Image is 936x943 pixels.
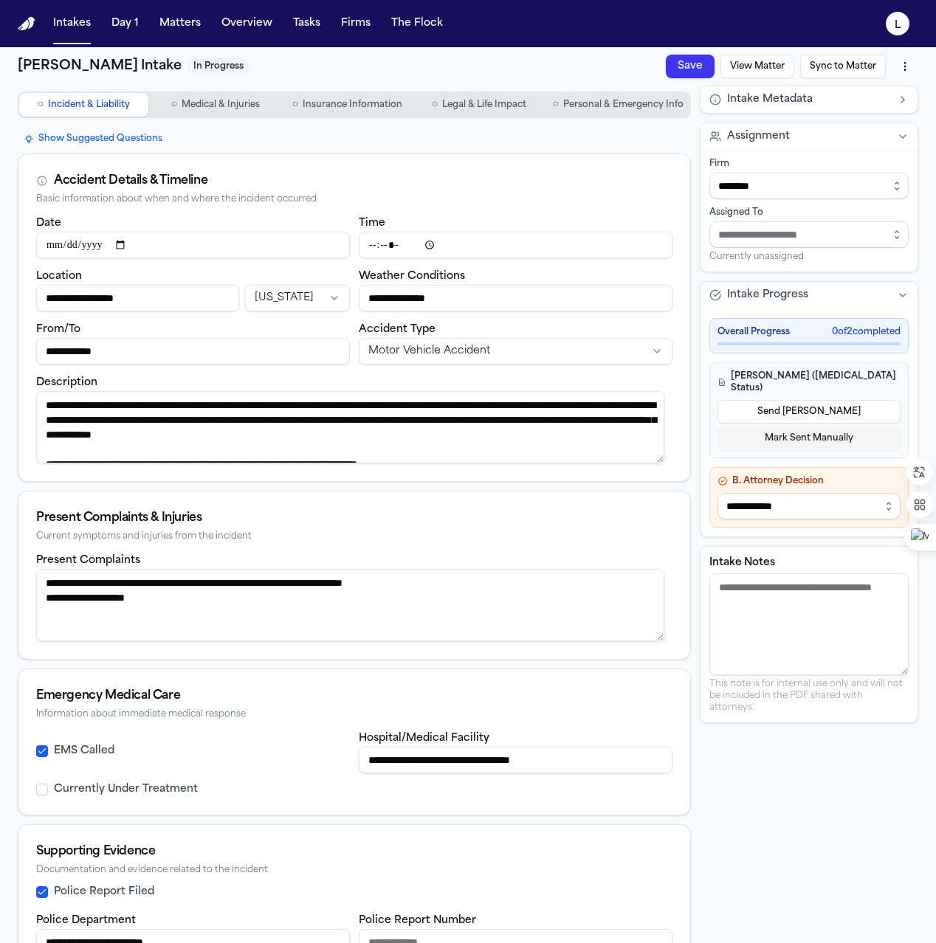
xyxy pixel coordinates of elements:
[709,251,804,263] span: Currently unassigned
[54,744,114,759] label: EMS Called
[54,885,154,899] label: Police Report Filed
[106,10,145,37] button: Day 1
[385,10,449,37] button: The Flock
[359,915,476,926] label: Police Report Number
[701,86,918,113] button: Intake Metadata
[800,55,886,78] button: Sync to Matter
[709,173,909,199] input: Select firm
[432,97,438,112] span: ○
[892,53,918,80] button: More actions
[36,218,61,229] label: Date
[47,10,97,37] button: Intakes
[182,99,260,111] span: Medical & Injuries
[38,97,44,112] span: ○
[335,10,376,37] button: Firms
[36,194,672,205] div: Basic information about when and where the incident occurred
[36,338,350,365] input: From/To destination
[36,865,672,876] div: Documentation and evidence related to the incident
[666,55,715,78] button: Save
[48,99,130,111] span: Incident & Liability
[547,93,689,117] button: Go to Personal & Emergency Info
[718,475,901,487] h4: B. Attorney Decision
[727,92,813,107] span: Intake Metadata
[36,531,672,542] div: Current symptoms and injuries from the incident
[442,99,526,111] span: Legal & Life Impact
[54,782,198,797] label: Currently Under Treatment
[36,843,672,860] div: Supporting Evidence
[18,130,168,148] button: Show Suggested Questions
[18,17,35,31] a: Home
[709,207,909,218] div: Assigned To
[303,99,402,111] span: Insurance Information
[36,377,97,388] label: Description
[287,10,326,37] button: Tasks
[36,324,80,335] label: From/To
[36,569,664,641] textarea: Present complaints
[563,99,684,111] span: Personal & Emergency Info
[359,285,672,311] input: Weather conditions
[709,221,909,248] input: Assign to staff member
[709,556,909,570] label: Intake Notes
[187,58,250,75] span: In Progress
[415,93,544,117] button: Go to Legal & Life Impact
[245,285,350,311] button: Incident state
[18,17,35,31] img: Finch Logo
[359,218,385,229] label: Time
[19,93,148,117] button: Go to Incident & Liability
[727,129,790,144] span: Assignment
[359,324,436,335] label: Accident Type
[718,326,790,338] span: Overall Progress
[709,678,909,714] p: This note is for internal use only and will not be included in the PDF shared with attorneys.
[36,687,672,705] div: Emergency Medical Care
[292,97,298,112] span: ○
[171,97,177,112] span: ○
[832,326,901,338] span: 0 of 2 completed
[359,232,672,258] input: Incident time
[151,93,281,117] button: Go to Medical & Injuries
[709,573,909,675] textarea: Intake notes
[18,56,182,77] h1: [PERSON_NAME] Intake
[359,733,489,744] label: Hospital/Medical Facility
[36,555,140,566] label: Present Complaints
[36,271,82,282] label: Location
[36,709,672,720] div: Information about immediate medical response
[718,370,901,394] h4: [PERSON_NAME] ([MEDICAL_DATA] Status)
[718,426,901,450] button: Mark Sent Manually
[216,10,278,37] button: Overview
[154,10,207,37] button: Matters
[36,391,664,463] textarea: Incident description
[727,288,808,303] span: Intake Progress
[701,282,918,308] button: Intake Progress
[54,172,207,190] div: Accident Details & Timeline
[553,97,559,112] span: ○
[709,158,909,170] div: Firm
[359,271,465,282] label: Weather Conditions
[359,747,672,773] input: Hospital or medical facility
[36,915,136,926] label: Police Department
[718,400,901,424] button: Send [PERSON_NAME]
[36,509,672,527] div: Present Complaints & Injuries
[701,123,918,150] button: Assignment
[36,285,239,311] input: Incident location
[36,232,350,258] input: Incident date
[283,93,412,117] button: Go to Insurance Information
[720,55,794,78] button: View Matter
